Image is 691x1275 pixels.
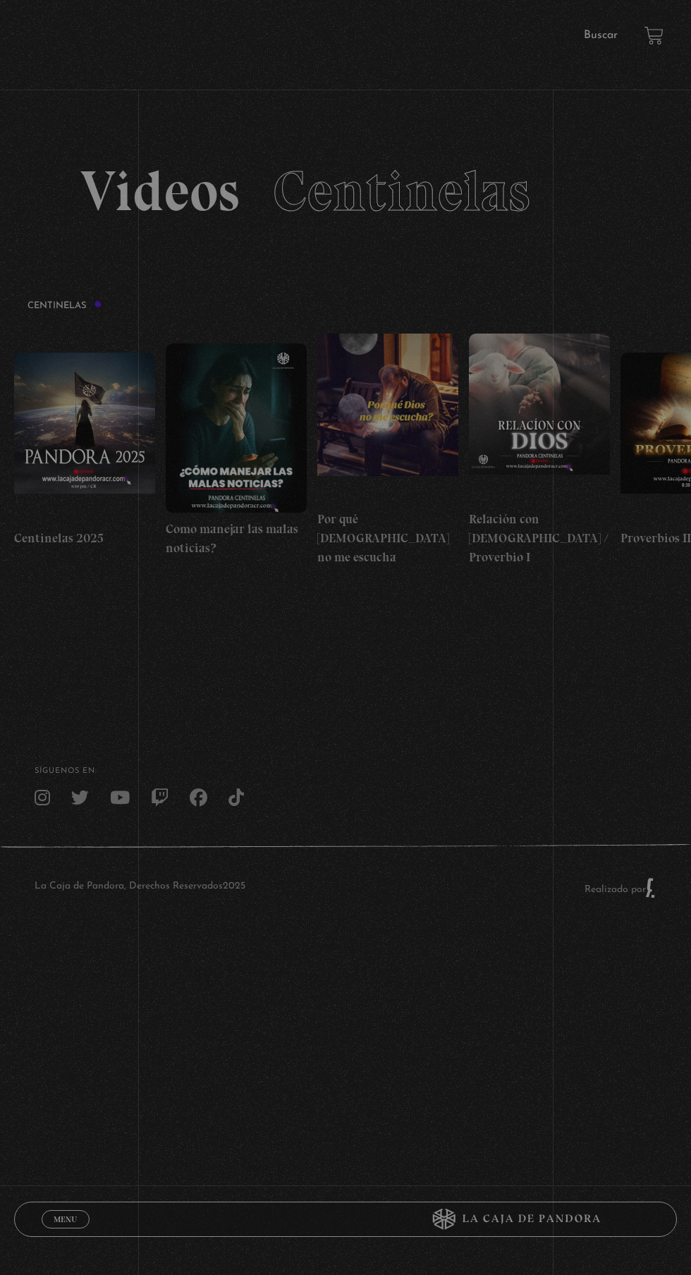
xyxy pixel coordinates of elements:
[14,529,155,548] h4: Centinelas 2025
[585,884,656,895] a: Realizado por
[584,30,618,41] a: Buscar
[80,163,611,219] h2: Videos
[469,324,610,577] a: Relación con [DEMOGRAPHIC_DATA] / Proverbio I
[14,324,155,577] a: Centinelas 2025
[317,510,458,567] h4: Por qué [DEMOGRAPHIC_DATA] no me escucha
[35,877,245,898] p: La Caja de Pandora, Derechos Reservados 2025
[27,300,102,310] h3: Centinelas
[644,26,664,45] a: View your shopping cart
[166,520,307,558] h4: Como manejar las malas noticias?
[166,324,307,577] a: Como manejar las malas noticias?
[469,510,610,567] h4: Relación con [DEMOGRAPHIC_DATA] / Proverbio I
[35,767,656,775] h4: SÍguenos en:
[317,324,458,577] a: Por qué [DEMOGRAPHIC_DATA] no me escucha
[273,157,530,225] span: Centinelas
